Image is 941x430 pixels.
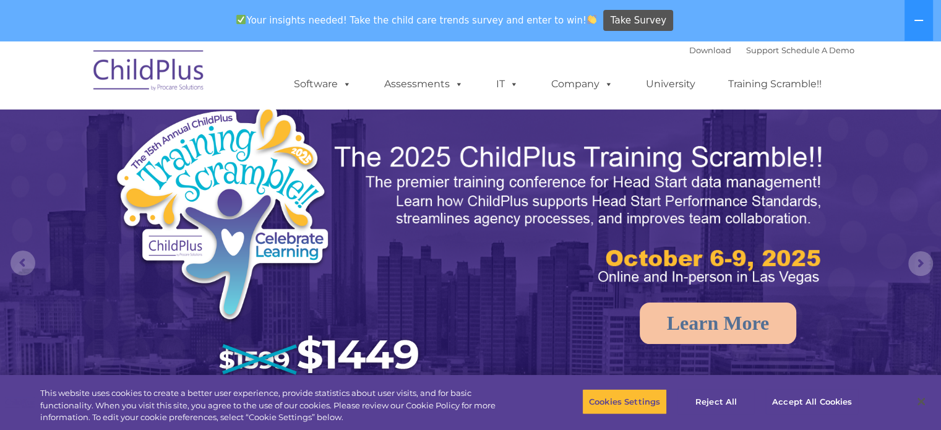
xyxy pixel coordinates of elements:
[689,45,854,55] font: |
[781,45,854,55] a: Schedule A Demo
[677,389,755,415] button: Reject All
[539,72,625,97] a: Company
[716,72,834,97] a: Training Scramble!!
[484,72,531,97] a: IT
[587,15,596,24] img: 👏
[582,389,667,415] button: Cookies Settings
[611,10,666,32] span: Take Survey
[40,387,518,424] div: This website uses cookies to create a better user experience, provide statistics about user visit...
[236,15,246,24] img: ✅
[765,389,859,415] button: Accept All Cookies
[746,45,779,55] a: Support
[689,45,731,55] a: Download
[281,72,364,97] a: Software
[908,388,935,415] button: Close
[231,8,602,32] span: Your insights needed! Take the child care trends survey and enter to win!
[640,303,797,344] a: Learn More
[603,10,673,32] a: Take Survey
[634,72,708,97] a: University
[372,72,476,97] a: Assessments
[87,41,211,103] img: ChildPlus by Procare Solutions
